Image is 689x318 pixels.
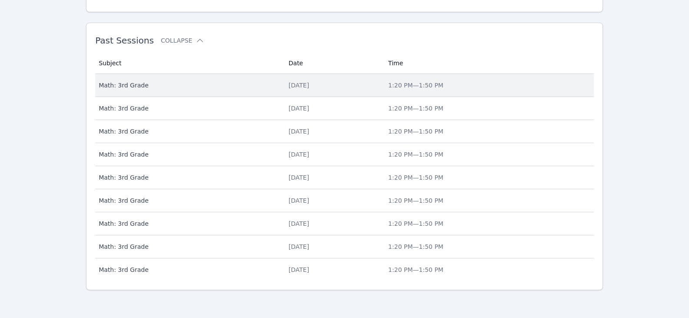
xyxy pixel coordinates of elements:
div: [DATE] [289,173,378,182]
div: [DATE] [289,265,378,274]
tr: Math: 3rd Grade[DATE]1:20 PM—1:50 PM [95,212,594,235]
span: 1:20 PM — 1:50 PM [388,243,443,250]
span: 1:20 PM — 1:50 PM [388,220,443,227]
th: Subject [95,53,283,74]
span: Math: 3rd Grade [99,81,278,90]
tr: Math: 3rd Grade[DATE]1:20 PM—1:50 PM [95,120,594,143]
tr: Math: 3rd Grade[DATE]1:20 PM—1:50 PM [95,166,594,189]
span: Math: 3rd Grade [99,265,278,274]
span: Math: 3rd Grade [99,173,278,182]
tr: Math: 3rd Grade[DATE]1:20 PM—1:50 PM [95,258,594,281]
div: [DATE] [289,196,378,205]
span: Math: 3rd Grade [99,104,278,113]
span: 1:20 PM — 1:50 PM [388,197,443,204]
div: [DATE] [289,127,378,136]
span: 1:20 PM — 1:50 PM [388,105,443,112]
div: [DATE] [289,242,378,251]
button: Collapse [161,36,204,45]
div: [DATE] [289,219,378,228]
span: 1:20 PM — 1:50 PM [388,266,443,273]
span: Math: 3rd Grade [99,219,278,228]
span: Past Sessions [95,35,154,46]
span: 1:20 PM — 1:50 PM [388,82,443,89]
span: Math: 3rd Grade [99,242,278,251]
tr: Math: 3rd Grade[DATE]1:20 PM—1:50 PM [95,189,594,212]
span: Math: 3rd Grade [99,127,278,136]
span: Math: 3rd Grade [99,150,278,159]
tr: Math: 3rd Grade[DATE]1:20 PM—1:50 PM [95,97,594,120]
tr: Math: 3rd Grade[DATE]1:20 PM—1:50 PM [95,235,594,258]
span: 1:20 PM — 1:50 PM [388,151,443,158]
span: Math: 3rd Grade [99,196,278,205]
tr: Math: 3rd Grade[DATE]1:20 PM—1:50 PM [95,143,594,166]
div: [DATE] [289,150,378,159]
div: [DATE] [289,81,378,90]
span: 1:20 PM — 1:50 PM [388,174,443,181]
th: Time [383,53,594,74]
span: 1:20 PM — 1:50 PM [388,128,443,135]
th: Date [283,53,383,74]
tr: Math: 3rd Grade[DATE]1:20 PM—1:50 PM [95,74,594,97]
div: [DATE] [289,104,378,113]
